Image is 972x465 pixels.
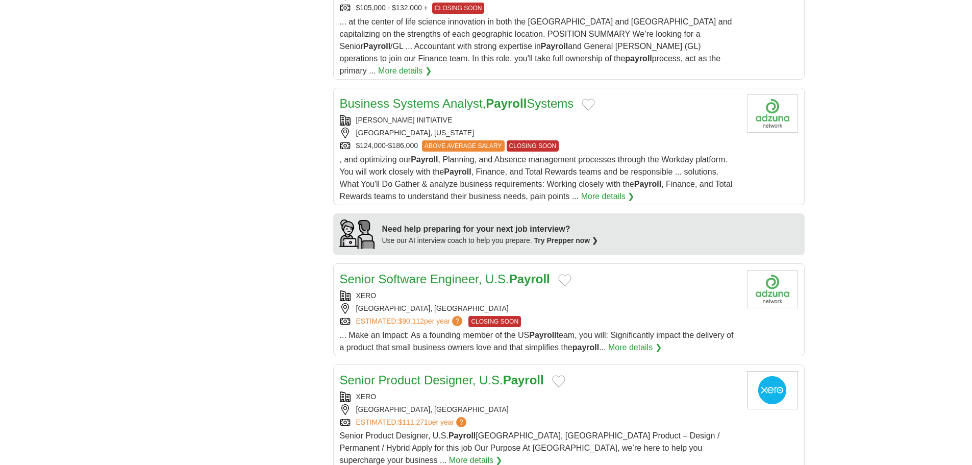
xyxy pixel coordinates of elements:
strong: Payroll [444,167,471,176]
a: Senior Product Designer, U.S.Payroll [340,373,544,387]
span: $90,112 [398,317,424,325]
div: Need help preparing for your next job interview? [382,223,599,235]
span: ? [456,417,466,427]
img: Company logo [747,94,798,133]
strong: payroll [572,343,599,352]
span: ... Make an Impact: As a founding member of the US team, you will: Significantly impact the deliv... [340,331,734,352]
strong: Payroll [363,42,390,51]
span: ABOVE AVERAGE SALARY [422,140,505,152]
div: XERO [340,290,739,301]
img: Company logo [747,371,798,409]
img: Company logo [747,270,798,308]
div: Use our AI interview coach to help you prepare. [382,235,599,246]
div: [GEOGRAPHIC_DATA], [GEOGRAPHIC_DATA] [340,303,739,314]
strong: Payroll [503,373,544,387]
a: Business Systems Analyst,PayrollSystems [340,96,574,110]
strong: Payroll [509,272,550,286]
a: More details ❯ [378,65,432,77]
span: , and optimizing our , Planning, and Absence management processes through the Workday platform. Y... [340,155,733,201]
span: $111,271 [398,418,428,426]
span: Senior Product Designer, U.S. [GEOGRAPHIC_DATA], [GEOGRAPHIC_DATA] Product – Design / Permanent /... [340,431,720,464]
button: Add to favorite jobs [558,274,571,286]
strong: Payroll [448,431,476,440]
span: ... at the center of life science innovation in both the [GEOGRAPHIC_DATA] and [GEOGRAPHIC_DATA] ... [340,17,732,75]
strong: Payroll [529,331,556,339]
button: Add to favorite jobs [552,375,565,387]
strong: Payroll [411,155,438,164]
div: [PERSON_NAME] INITIATIVE [340,115,739,126]
strong: Payroll [634,180,661,188]
div: $124,000-$186,000 [340,140,739,152]
a: ESTIMATED:$90,112per year? [356,316,465,327]
div: $105,000 - $132,000 + [340,3,739,14]
div: [GEOGRAPHIC_DATA], [GEOGRAPHIC_DATA] [340,404,739,415]
span: CLOSING SOON [468,316,521,327]
a: More details ❯ [608,341,662,354]
a: Senior Software Engineer, U.S.Payroll [340,272,550,286]
strong: Payroll [541,42,568,51]
span: CLOSING SOON [432,3,485,14]
div: XERO [340,391,739,402]
strong: payroll [625,54,652,63]
button: Add to favorite jobs [582,99,595,111]
strong: Payroll [486,96,527,110]
div: [GEOGRAPHIC_DATA], [US_STATE] [340,128,739,138]
a: More details ❯ [581,190,635,203]
a: ESTIMATED:$111,271per year? [356,417,469,428]
span: ? [452,316,462,326]
span: CLOSING SOON [507,140,559,152]
a: Try Prepper now ❯ [534,236,599,244]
